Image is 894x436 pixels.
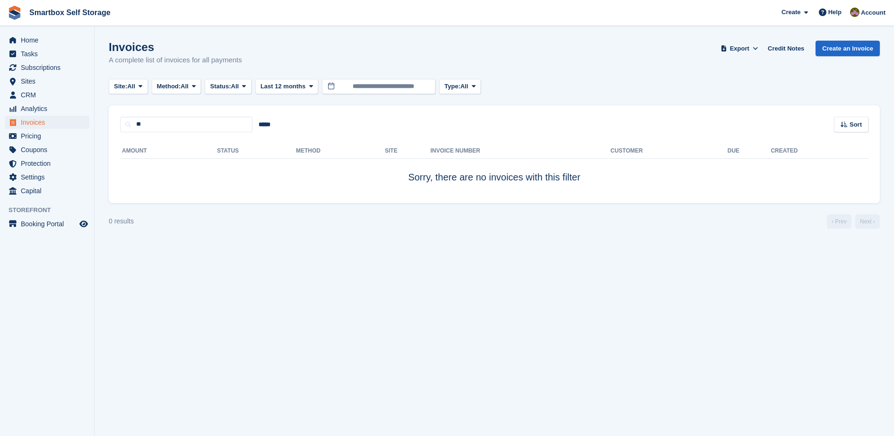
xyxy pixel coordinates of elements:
[5,88,89,102] a: menu
[152,79,201,94] button: Method: All
[21,75,78,88] span: Sites
[109,216,134,226] div: 0 results
[855,214,880,229] a: Next
[8,6,22,20] img: stora-icon-8386f47178a22dfd0bd8f6a31ec36ba5ce8667c1dd55bd0f319d3a0aa187defe.svg
[781,8,800,17] span: Create
[205,79,251,94] button: Status: All
[255,79,318,94] button: Last 12 months
[764,41,808,56] a: Credit Notes
[21,88,78,102] span: CRM
[5,75,89,88] a: menu
[444,82,460,91] span: Type:
[850,8,859,17] img: Kayleigh Devlin
[109,55,242,66] p: A complete list of invoices for all payments
[5,217,89,231] a: menu
[5,47,89,60] a: menu
[5,61,89,74] a: menu
[861,8,885,17] span: Account
[21,157,78,170] span: Protection
[5,102,89,115] a: menu
[120,144,217,159] th: Amount
[408,172,580,182] span: Sorry, there are no invoices with this filter
[21,102,78,115] span: Analytics
[78,218,89,230] a: Preview store
[109,79,148,94] button: Site: All
[9,205,94,215] span: Storefront
[825,214,882,229] nav: Page
[460,82,469,91] span: All
[109,41,242,53] h1: Invoices
[5,157,89,170] a: menu
[439,79,481,94] button: Type: All
[210,82,231,91] span: Status:
[21,184,78,197] span: Capital
[850,120,862,129] span: Sort
[771,144,868,159] th: Created
[296,144,385,159] th: Method
[231,82,239,91] span: All
[21,171,78,184] span: Settings
[127,82,135,91] span: All
[21,143,78,156] span: Coupons
[21,61,78,74] span: Subscriptions
[385,144,430,159] th: Site
[5,116,89,129] a: menu
[114,82,127,91] span: Site:
[719,41,760,56] button: Export
[610,144,727,159] th: Customer
[181,82,189,91] span: All
[21,116,78,129] span: Invoices
[728,144,771,159] th: Due
[217,144,296,159] th: Status
[5,34,89,47] a: menu
[827,214,851,229] a: Previous
[157,82,181,91] span: Method:
[21,217,78,231] span: Booking Portal
[5,171,89,184] a: menu
[21,34,78,47] span: Home
[5,129,89,143] a: menu
[21,129,78,143] span: Pricing
[21,47,78,60] span: Tasks
[26,5,114,20] a: Smartbox Self Storage
[5,184,89,197] a: menu
[828,8,842,17] span: Help
[5,143,89,156] a: menu
[430,144,610,159] th: Invoice Number
[730,44,749,53] span: Export
[816,41,880,56] a: Create an Invoice
[260,82,305,91] span: Last 12 months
